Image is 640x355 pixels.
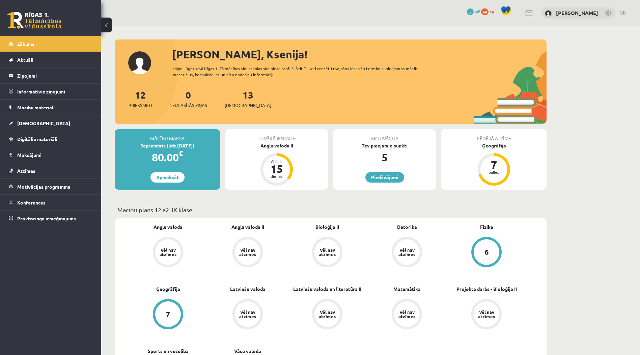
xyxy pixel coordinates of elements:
[115,142,220,149] div: Septembris (līdz [DATE])
[231,223,264,230] a: Angļu valoda II
[17,84,93,99] legend: Informatīvie ziņojumi
[159,248,177,256] div: Vēl nav atzīmes
[17,68,93,83] legend: Ziņojumi
[365,172,404,183] a: Piedāvājumi
[17,199,46,206] span: Konferences
[128,237,208,269] a: Vēl nav atzīmes
[545,10,552,17] img: Ksenija Tereško
[17,184,71,190] span: Motivācijas programma
[397,310,416,319] div: Vēl nav atzīmes
[9,179,93,194] a: Motivācijas programma
[9,100,93,115] a: Mācību materiāli
[267,159,287,163] div: Atlicis
[447,237,526,269] a: 6
[441,142,547,149] div: Ģeogrāfija
[467,8,474,15] span: 5
[7,12,61,29] a: Rīgas 1. Tālmācības vidusskola
[393,285,421,293] a: Matemātika
[173,65,432,78] div: Laipni lūgts savā Rīgas 1. Tālmācības vidusskolas skolnieka profilā. Šeit Tu vari redzēt tuvojošo...
[9,195,93,210] a: Konferences
[225,102,271,109] span: [DEMOGRAPHIC_DATA]
[225,129,328,142] div: Tuvākā ieskaite
[154,223,183,230] a: Angļu valoda
[315,223,339,230] a: Bioloģija II
[9,163,93,179] a: Atzīmes
[115,129,220,142] div: Mācību maksa
[490,8,494,14] span: xp
[9,84,93,99] a: Informatīvie ziņojumi
[367,237,447,269] a: Vēl nav atzīmes
[148,348,189,355] a: Sports un veselība
[267,174,287,178] div: dienas
[156,285,180,293] a: Ģeogrāfija
[115,149,220,165] div: 80.00
[9,68,93,83] a: Ziņojumi
[481,8,497,14] a: 64 xp
[166,310,170,318] div: 7
[287,299,367,331] a: Vēl nav atzīmes
[225,89,271,109] a: 13[DEMOGRAPHIC_DATA]
[318,248,337,256] div: Vēl nav atzīmes
[17,168,35,174] span: Atzīmes
[318,310,337,319] div: Vēl nav atzīmes
[475,8,480,14] span: mP
[230,285,266,293] a: Latviešu valoda
[9,36,93,52] a: Sākums
[17,57,33,63] span: Aktuāli
[367,299,447,331] a: Vēl nav atzīmes
[169,102,207,109] span: Neizlasītās ziņas
[287,237,367,269] a: Vēl nav atzīmes
[293,285,361,293] a: Latviešu valoda un literatūra II
[9,211,93,226] a: Proktoringa izmēģinājums
[17,147,93,163] legend: Maksājumi
[234,348,261,355] a: Vācu valoda
[208,299,287,331] a: Vēl nav atzīmes
[169,89,207,109] a: 0Neizlasītās ziņas
[480,223,493,230] a: Fizika
[9,131,93,147] a: Digitālie materiāli
[128,299,208,331] a: 7
[484,170,504,174] div: balles
[129,89,152,109] a: 12Priekšmeti
[179,148,183,158] span: €
[441,129,547,142] div: Pēdējā atzīme
[117,205,544,214] p: Mācību plāns 12.a2 JK klase
[17,136,57,142] span: Digitālie materiāli
[333,149,436,165] div: 5
[484,159,504,170] div: 7
[17,104,55,110] span: Mācību materiāli
[477,310,496,319] div: Vēl nav atzīmes
[456,285,517,293] a: Projekta darbs - Bioloģija II
[238,310,257,319] div: Vēl nav atzīmes
[397,223,417,230] a: Datorika
[9,52,93,67] a: Aktuāli
[238,248,257,256] div: Vēl nav atzīmes
[481,8,489,15] span: 64
[333,129,436,142] div: Motivācija
[9,147,93,163] a: Maksājumi
[556,9,598,16] a: [PERSON_NAME]
[17,215,76,221] span: Proktoringa izmēģinājums
[17,120,70,126] span: [DEMOGRAPHIC_DATA]
[267,163,287,174] div: 15
[129,102,152,109] span: Priekšmeti
[9,115,93,131] a: [DEMOGRAPHIC_DATA]
[484,248,489,256] div: 6
[397,248,416,256] div: Vēl nav atzīmes
[441,142,547,187] a: Ģeogrāfija 7 balles
[467,8,480,14] a: 5 mP
[150,172,185,183] a: Apmaksāt
[208,237,287,269] a: Vēl nav atzīmes
[17,41,34,47] span: Sākums
[172,46,547,62] div: [PERSON_NAME], Ksenija!
[333,142,436,149] div: Tev pieejamie punkti
[225,142,328,149] div: Angļu valoda II
[447,299,526,331] a: Vēl nav atzīmes
[225,142,328,187] a: Angļu valoda II Atlicis 15 dienas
